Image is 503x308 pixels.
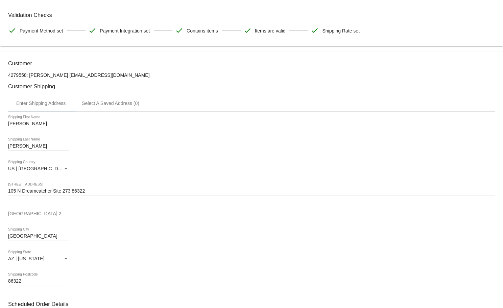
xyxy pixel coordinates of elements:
mat-icon: check [175,26,183,35]
h3: Validation Checks [8,12,495,18]
mat-icon: check [8,26,16,35]
mat-icon: check [311,26,319,35]
span: AZ | [US_STATE] [8,256,44,261]
div: Select A Saved Address (0) [82,101,139,106]
input: Shipping Street 2 [8,211,495,217]
p: 4279558: [PERSON_NAME] [EMAIL_ADDRESS][DOMAIN_NAME] [8,72,495,78]
span: Payment Method set [20,24,63,38]
input: Shipping Last Name [8,144,69,149]
input: Shipping Street 1 [8,189,495,194]
input: Shipping Postcode [8,279,69,284]
h3: Customer Shipping [8,83,495,90]
span: Contains items [187,24,218,38]
span: Items are valid [255,24,286,38]
span: Shipping Rate set [322,24,360,38]
div: Enter Shipping Address [16,101,66,106]
span: Payment Integration set [100,24,150,38]
mat-select: Shipping State [8,256,69,262]
input: Shipping City [8,234,69,239]
input: Shipping First Name [8,121,69,127]
h3: Customer [8,60,495,67]
mat-select: Shipping Country [8,166,69,172]
mat-icon: check [243,26,251,35]
h3: Scheduled Order Details [8,301,495,307]
mat-icon: check [88,26,96,35]
span: US | [GEOGRAPHIC_DATA] [8,166,68,171]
